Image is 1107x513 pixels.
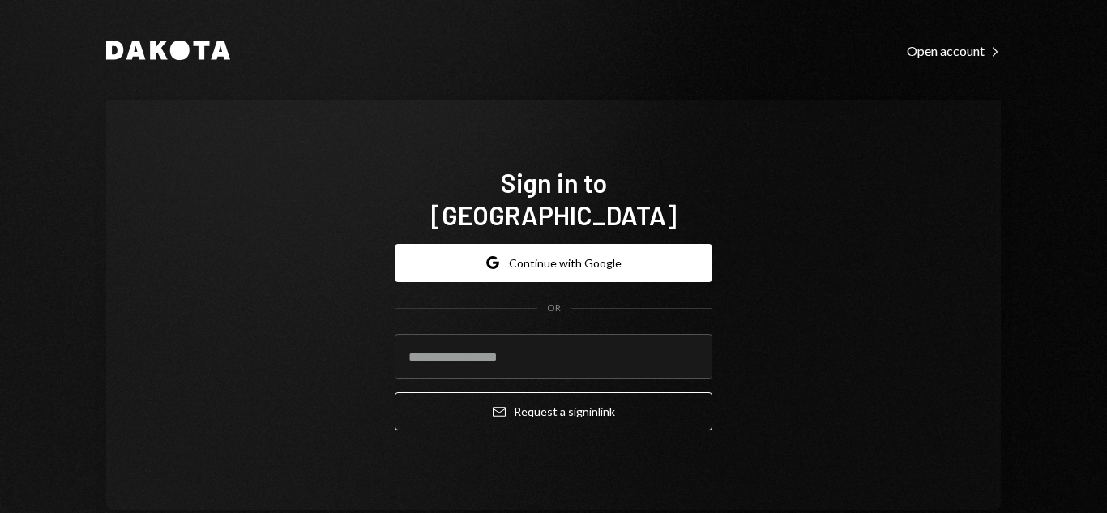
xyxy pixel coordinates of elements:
button: Request a signinlink [395,392,712,430]
a: Open account [907,41,1001,59]
h1: Sign in to [GEOGRAPHIC_DATA] [395,166,712,231]
div: OR [547,301,561,315]
div: Open account [907,43,1001,59]
button: Continue with Google [395,244,712,282]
